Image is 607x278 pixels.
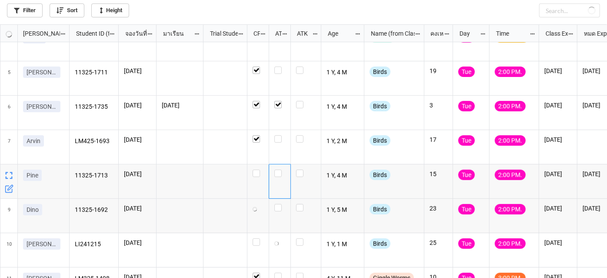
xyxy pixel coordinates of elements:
[495,204,526,214] div: 2:00 PM.
[75,67,113,79] p: 11325-1711
[495,101,526,111] div: 2:00 PM.
[124,204,151,213] p: [DATE]
[370,135,390,146] div: Birds
[7,3,43,17] a: Filter
[544,67,572,75] p: [DATE]
[27,240,57,248] p: [PERSON_NAME]
[162,101,198,110] p: [DATE]
[270,29,282,38] div: ATT
[327,101,359,113] p: 1 Y, 4 M
[495,67,526,77] div: 2:00 PM.
[75,204,113,216] p: 11325-1692
[430,204,447,213] p: 23
[8,61,10,95] span: 5
[327,135,359,147] p: 1 Y, 2 M
[124,135,151,144] p: [DATE]
[75,170,113,182] p: 11325-1713
[544,238,572,247] p: [DATE]
[370,170,390,180] div: Birds
[124,238,151,247] p: [DATE]
[425,29,444,38] div: คงเหลือ (from Nick Name)
[124,170,151,178] p: [DATE]
[27,68,57,77] p: [PERSON_NAME]
[540,29,568,38] div: Class Expiration
[370,101,390,111] div: Birds
[27,171,38,180] p: Pine
[370,238,390,249] div: Birds
[124,101,151,110] p: [DATE]
[370,204,390,214] div: Birds
[544,170,572,178] p: [DATE]
[327,67,359,79] p: 1 Y, 4 M
[292,29,312,38] div: ATK
[205,29,238,38] div: Trial Student
[430,170,447,178] p: 15
[366,29,415,38] div: Name (from Class)
[27,205,39,214] p: Dino
[495,135,526,146] div: 2:00 PM.
[71,29,109,38] div: Student ID (from [PERSON_NAME] Name)
[327,204,359,216] p: 1 Y, 5 M
[50,3,84,17] a: Sort
[120,29,147,38] div: จองวันที่
[75,135,113,147] p: LM425-1693
[7,233,12,267] span: 10
[544,135,572,144] p: [DATE]
[158,29,194,38] div: มาเรียน
[458,67,475,77] div: Tue
[495,170,526,180] div: 2:00 PM.
[8,199,10,233] span: 9
[124,67,151,75] p: [DATE]
[75,238,113,251] p: LI241215
[495,238,526,249] div: 2:00 PM.
[458,135,475,146] div: Tue
[430,238,447,247] p: 25
[8,27,10,61] span: 4
[91,3,129,17] a: Height
[8,96,10,130] span: 6
[458,204,475,214] div: Tue
[458,170,475,180] div: Tue
[539,3,600,17] input: Search...
[27,137,40,145] p: Arvin
[8,130,10,164] span: 7
[75,101,113,113] p: 11325-1735
[327,238,359,251] p: 1 Y, 1 M
[370,67,390,77] div: Birds
[544,101,572,110] p: [DATE]
[248,29,260,38] div: CF
[323,29,355,38] div: Age
[430,135,447,144] p: 17
[458,238,475,249] div: Tue
[18,29,60,38] div: [PERSON_NAME] Name
[430,67,447,75] p: 19
[458,101,475,111] div: Tue
[491,29,530,38] div: Time
[27,102,57,111] p: [PERSON_NAME]
[0,25,70,42] div: grid
[544,204,572,213] p: [DATE]
[454,29,480,38] div: Day
[430,101,447,110] p: 3
[327,170,359,182] p: 1 Y, 4 M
